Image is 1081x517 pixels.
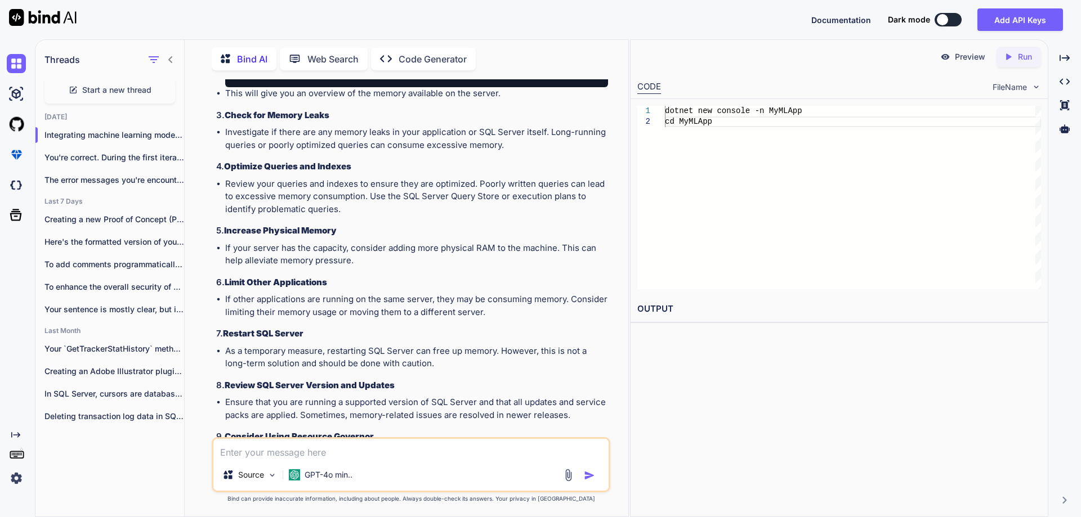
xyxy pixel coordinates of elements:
[44,129,184,141] p: Integrating machine learning models with...
[225,110,329,120] strong: Check for Memory Leaks
[955,51,985,62] p: Preview
[811,14,871,26] button: Documentation
[212,494,610,503] p: Bind can provide inaccurate information, including about people. Always double-check its answers....
[637,80,661,94] div: CODE
[584,470,595,481] img: icon
[7,469,26,488] img: settings
[811,15,871,25] span: Documentation
[1018,51,1032,62] p: Run
[637,116,650,127] div: 2
[1031,82,1041,92] img: chevron down
[35,113,184,122] h2: [DATE]
[940,52,950,62] img: preview
[225,345,608,370] li: As a temporary measure, restarting SQL Server can free up memory. However, this is not a long-ter...
[7,145,26,164] img: premium
[35,326,184,335] h2: Last Month
[82,84,151,96] span: Start a new thread
[7,54,26,73] img: chat
[225,380,395,390] strong: Review SQL Server Version and Updates
[225,87,608,100] li: This will give you an overview of the memory available on the server.
[44,411,184,422] p: Deleting transaction log data in SQL Server...
[216,379,608,392] h3: 8.
[305,469,352,480] p: GPT-4o min..
[7,115,26,134] img: githubLight
[44,304,184,315] p: Your sentence is mostly clear, but it...
[44,152,184,163] p: You're correct. During the first iterati...
[44,214,184,225] p: Creating a new Proof of Concept (POC)...
[225,293,608,318] li: If other applications are running on the same server, they may be consuming memory. Consider limi...
[9,9,77,26] img: Bind AI
[225,396,608,421] li: Ensure that you are running a supported version of SQL Server and that all updates and service pa...
[44,366,184,377] p: Creating an Adobe Illustrator plugin using ExtendScript...
[35,197,184,206] h2: Last 7 Days
[977,8,1063,31] button: Add API Keys
[238,469,264,480] p: Source
[993,82,1027,93] span: FileName
[44,174,184,186] p: The error messages you're encountering suggest that...
[225,242,608,267] li: If your server has the capacity, consider adding more physical RAM to the machine. This can help ...
[216,109,608,122] h3: 3.
[216,224,608,237] h3: 5.
[44,388,184,399] p: In SQL Server, cursors are database objects...
[44,343,184,354] p: Your `GetTrackerStatHistory` method is functional, but there...
[225,126,608,151] li: Investigate if there are any memory leaks in your application or SQL Server itself. Long-running ...
[237,52,267,66] p: Bind AI
[223,328,303,339] strong: Restart SQL Server
[267,470,277,480] img: Pick Models
[225,277,327,287] strong: Limit Other Applications
[44,259,184,270] p: To add comments programmatically in Google Docs...
[216,430,608,443] h3: 9.
[224,161,351,172] strong: Optimize Queries and Indexes
[399,52,467,66] p: Code Generator
[225,178,608,216] li: Review your queries and indexes to ensure they are optimized. Poorly written queries can lead to ...
[665,106,802,115] span: dotnet new console -n MyMLApp
[216,327,608,340] h3: 7.
[307,52,359,66] p: Web Search
[289,469,300,480] img: GPT-4o mini
[216,160,608,173] h3: 4.
[44,53,80,66] h1: Threads
[7,84,26,104] img: ai-studio
[44,281,184,293] p: To enhance the overall security of your...
[637,106,650,116] div: 1
[7,176,26,195] img: darkCloudIdeIcon
[562,469,575,482] img: attachment
[224,225,337,236] strong: Increase Physical Memory
[44,236,184,248] p: Here's the formatted version of your stored...
[665,117,712,126] span: cd MyMLApp
[631,296,1048,322] h2: OUTPUT
[225,431,374,442] strong: Consider Using Resource Governor
[216,276,608,289] h3: 6.
[888,14,930,25] span: Dark mode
